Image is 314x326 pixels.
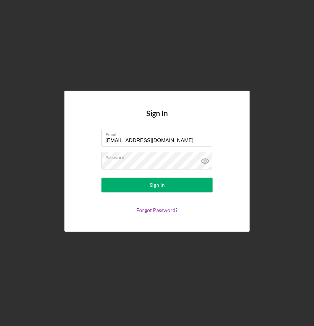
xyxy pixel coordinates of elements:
[150,178,165,192] div: Sign In
[106,129,212,137] label: Email
[146,109,168,129] h4: Sign In
[106,152,212,160] label: Password
[101,178,213,192] button: Sign In
[136,207,178,213] a: Forgot Password?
